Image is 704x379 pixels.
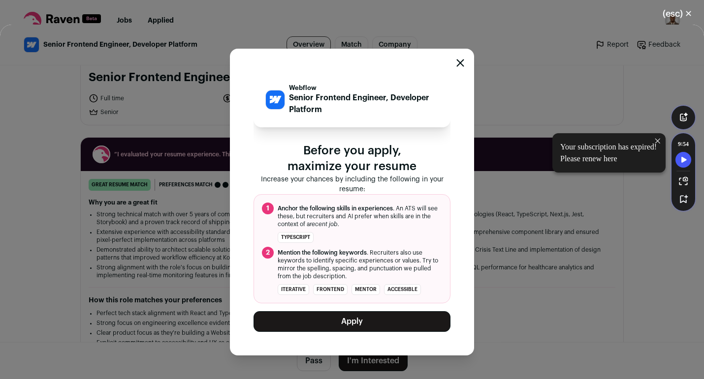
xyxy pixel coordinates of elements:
[278,232,314,243] li: TypeScript
[289,92,439,116] p: Senior Frontend Engineer, Developer Platform
[254,311,450,332] button: Apply
[266,90,285,109] img: 889d923000f17f2d5b8911d39fb9df0accfe75cd760460e5f6b5635f7ec2541c.png
[456,59,464,67] button: Close modal
[254,175,450,194] p: Increase your chances by including the following in your resume:
[262,203,274,214] span: 1
[278,250,367,256] span: Mention the following keywords
[352,284,380,295] li: mentor
[651,3,704,25] button: Close modal
[313,284,348,295] li: frontend
[310,221,339,227] i: recent job.
[262,247,274,259] span: 2
[289,84,439,92] p: Webflow
[278,284,309,295] li: iterative
[278,204,442,228] span: . An ATS will see these, but recruiters and AI prefer when skills are in the context of a
[278,205,393,211] span: Anchor the following skills in experiences
[384,284,421,295] li: accessible
[278,249,442,280] span: . Recruiters also use keywords to identify specific experiences or values. Try to mirror the spel...
[254,143,450,175] p: Before you apply, maximize your resume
